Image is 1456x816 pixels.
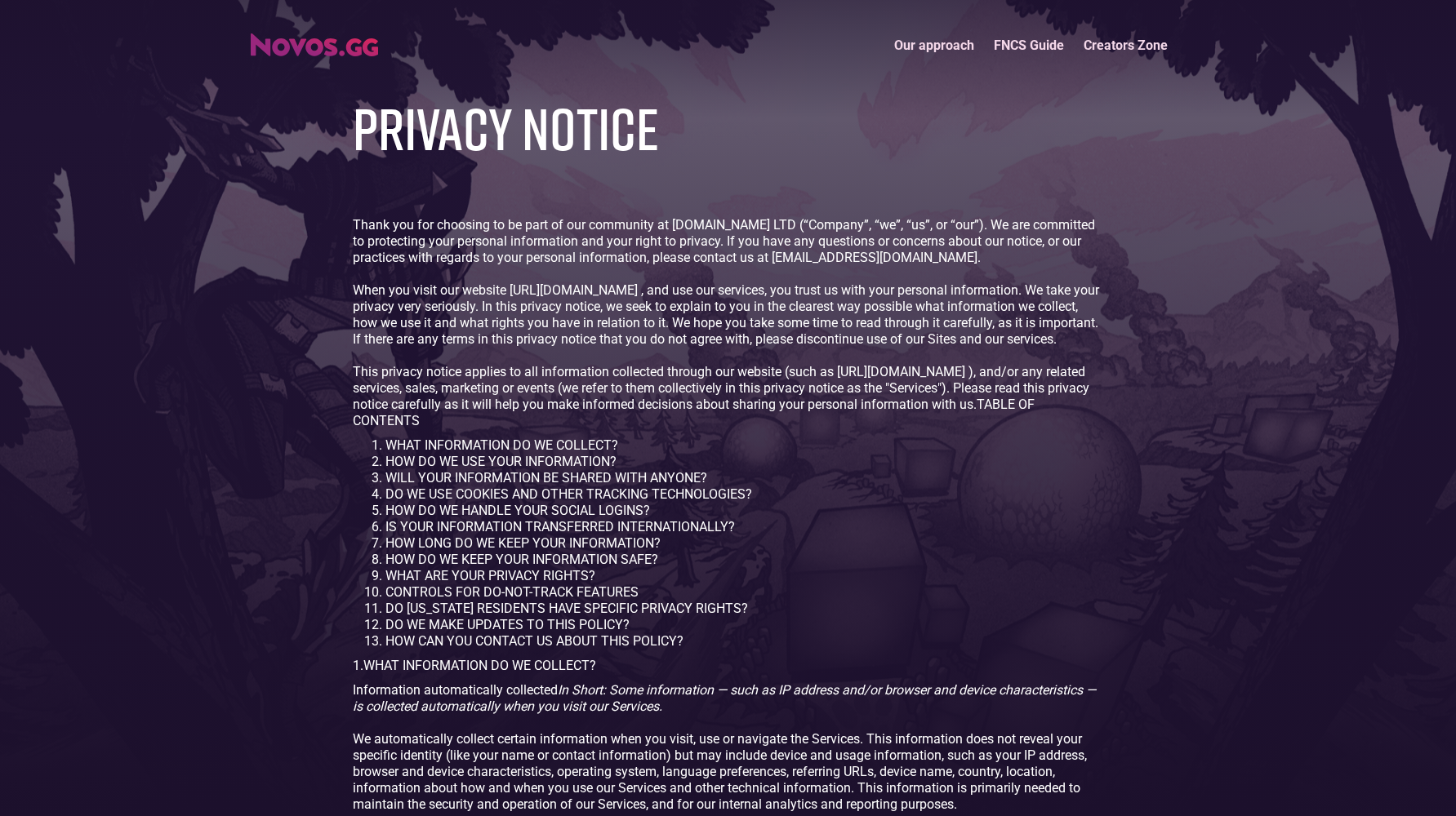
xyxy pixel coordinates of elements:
a: WHAT INFORMATION DO WE COLLECT? [385,437,618,453]
a: WILL YOUR INFORMATION BE SHARED WITH ANYONE? [385,470,707,486]
a: Our approach [884,28,984,63]
a: DO WE MAKE UPDATES TO THIS POLICY? [385,617,630,632]
a: IS YOUR INFORMATION TRANSFERRED INTERNATIONALLY? [385,519,735,534]
a: HOW LONG DO WE KEEP YOUR INFORMATION? [385,535,661,551]
a: HOW DO WE KEEP YOUR INFORMATION SAFE? [385,552,658,567]
h1: PRIVACY NOTICE [353,95,659,160]
em: In Short: Some information — such as IP address and/or browser and device characteristics — is co... [353,682,1096,714]
p: Thank you for choosing to be part of our community at [DOMAIN_NAME] LTD (“Company”, “we”, “us”, o... [353,217,1104,266]
a: HOW DO WE USE YOUR INFORMATION? [385,454,617,469]
p: This privacy notice applies to all information collected through our website (such as [URL][DOMAI... [353,364,1104,429]
p: 1.WHAT INFORMATION DO WE COLLECT? [353,658,1104,674]
a: CONTROLS FOR DO-NOT-TRACK FEATURES [385,584,639,600]
a: Creators Zone [1074,28,1178,63]
a: FNCS Guide [984,28,1074,63]
p: We automatically collect certain information when you visit, use or navigate the Services. This i... [353,731,1104,813]
p: When you visit our website [URL][DOMAIN_NAME] , and use our services, you trust us with your pers... [353,282,1104,348]
a: HOW DO WE HANDLE YOUR SOCIAL LOGINS? [385,503,650,518]
a: HOW CAN YOU CONTACT US ABOUT THIS POLICY? [385,633,683,649]
a: WHAT ARE YOUR PRIVACY RIGHTS? [385,568,595,583]
a: DO WE USE COOKIES AND OTHER TRACKING TECHNOLOGIES? [385,486,752,502]
p: Information automatically collected [353,682,1104,715]
a: DO [US_STATE] RESIDENTS HAVE SPECIFIC PRIVACY RIGHTS? [385,601,748,616]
